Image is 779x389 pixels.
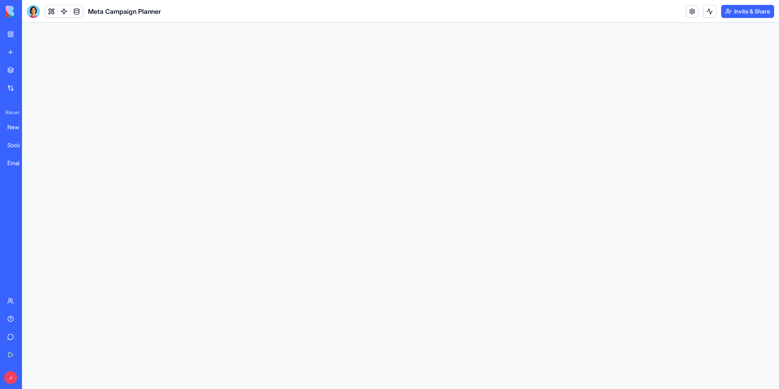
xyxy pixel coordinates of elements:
a: Social Media Content Planner [2,137,35,153]
div: New App [7,123,30,131]
span: Meta Campaign Planner [88,7,161,16]
span: Recent [2,109,20,116]
a: New App [2,119,35,135]
div: Email Marketing Hub [7,159,30,167]
div: Social Media Content Planner [7,141,30,149]
img: logo [6,6,56,17]
button: Invite & Share [721,5,774,18]
a: Email Marketing Hub [2,155,35,171]
span: J [4,371,17,384]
